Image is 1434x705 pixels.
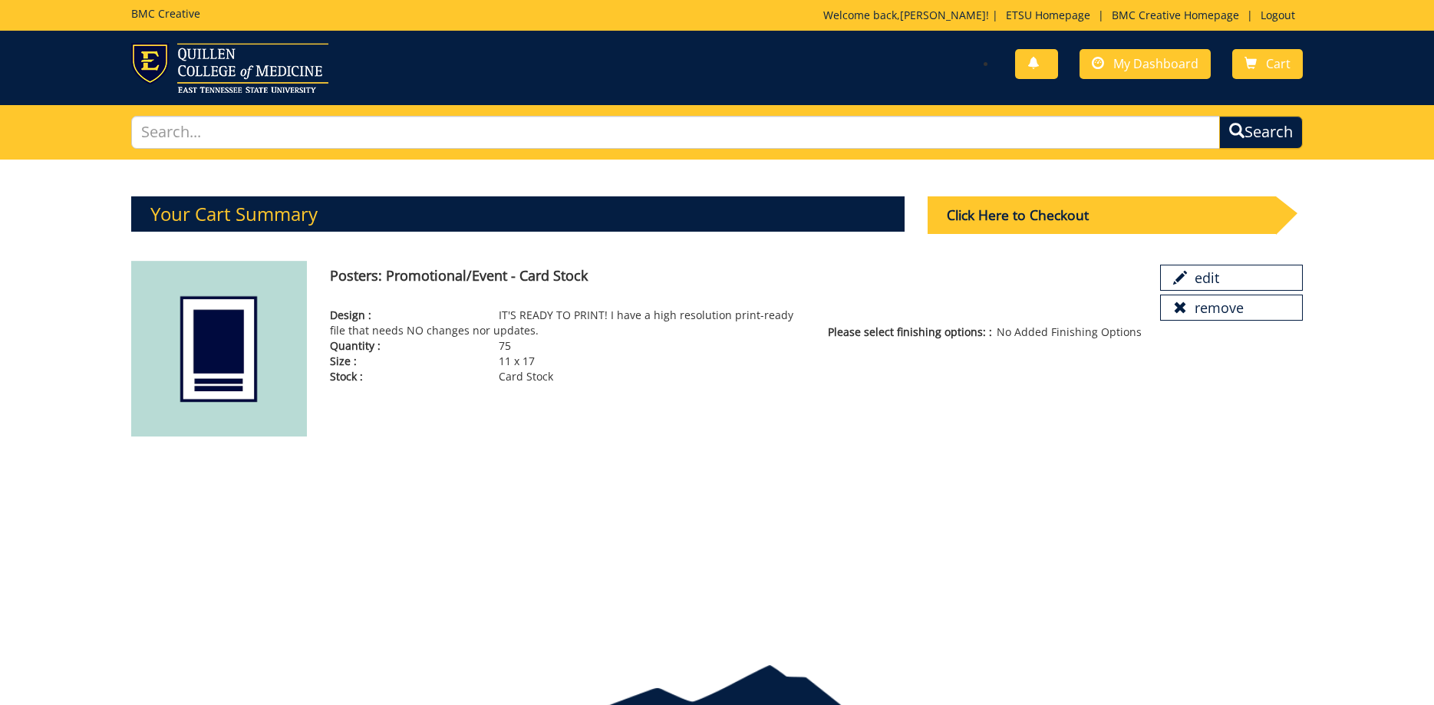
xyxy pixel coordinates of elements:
span: Please select finishing options: : [828,324,997,340]
p: Card Stock [330,369,805,384]
img: poster-promotional-5949293418faa6.02706653.png [131,261,308,437]
img: ETSU logo [131,43,328,93]
button: Search [1219,116,1303,149]
a: BMC Creative Homepage [1104,8,1247,22]
a: [PERSON_NAME] [900,8,986,22]
span: My Dashboard [1113,55,1198,72]
span: Size : [330,354,499,369]
p: No Added Finishing Options [828,324,1303,340]
a: Logout [1253,8,1303,22]
h3: Your Cart Summary [131,196,905,232]
span: Quantity : [330,338,499,354]
p: IT'S READY TO PRINT! I have a high resolution print-ready file that needs NO changes nor updates. [330,308,805,338]
a: ETSU Homepage [998,8,1098,22]
h5: BMC Creative [131,8,200,19]
input: Search... [131,116,1221,149]
a: remove [1160,295,1303,321]
p: 75 [330,338,805,354]
a: My Dashboard [1080,49,1211,79]
a: Click Here to Checkout [928,223,1300,238]
a: Cart [1232,49,1303,79]
span: Stock : [330,369,499,384]
div: Click Here to Checkout [928,196,1276,234]
p: Welcome back, ! | | | [823,8,1303,23]
h4: Posters: Promotional/Event - Card Stock [330,268,1137,284]
span: Cart [1266,55,1291,72]
span: Design : [330,308,499,323]
p: 11 x 17 [330,354,805,369]
a: edit [1160,265,1303,291]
